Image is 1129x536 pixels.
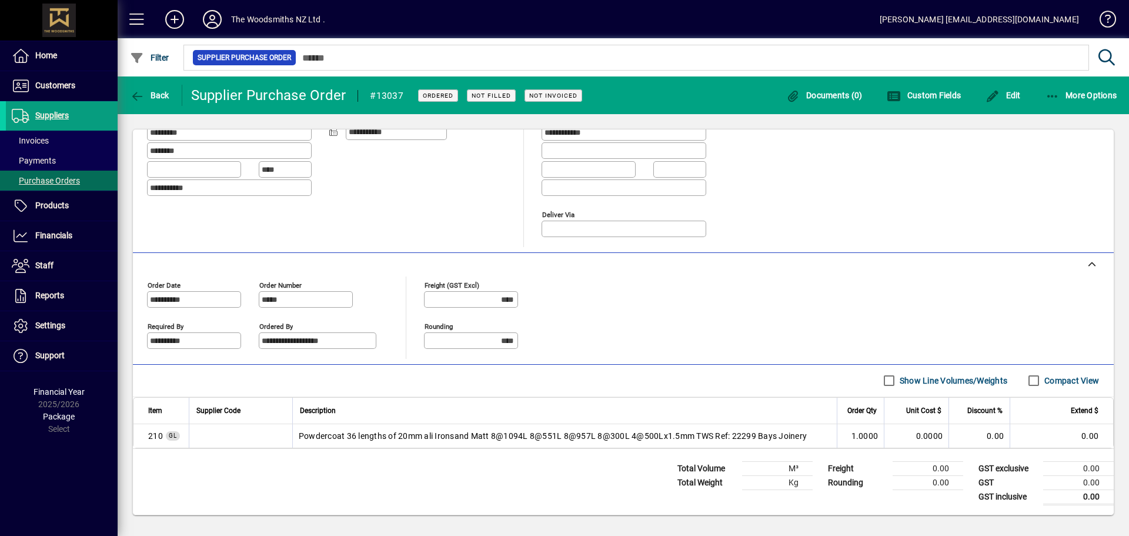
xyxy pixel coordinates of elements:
td: 0.00 [1043,475,1114,490]
span: Description [300,404,336,417]
td: GST exclusive [973,461,1043,475]
span: Edit [986,91,1021,100]
span: Support [35,351,65,360]
a: Staff [6,251,118,281]
span: Purchases [148,430,163,442]
td: GST [973,475,1043,490]
span: Not Filled [472,92,511,99]
span: Invoices [12,136,49,145]
a: Reports [6,281,118,311]
td: 0.00 [1043,461,1114,475]
td: 0.0000 [884,424,948,448]
span: Settings [35,321,65,330]
td: M³ [742,461,813,475]
span: Products [35,201,69,210]
span: Staff [35,261,54,270]
mat-label: Required by [148,322,183,330]
span: Purchase Orders [12,176,80,185]
span: Discount % [967,404,1003,417]
label: Show Line Volumes/Weights [897,375,1007,387]
button: Add [156,9,193,30]
span: Custom Fields [887,91,961,100]
span: Suppliers [35,111,69,120]
td: Total Volume [672,461,742,475]
button: Documents (0) [783,85,866,106]
a: Support [6,341,118,371]
button: Profile [193,9,231,30]
span: Powdercoat 36 lengths of 20mm ali Ironsand Matt 8@1094L 8@551L 8@957L 8@300L 4@500Lx1.5mm TWS Ref... [299,430,807,442]
td: 0.00 [893,475,963,490]
span: Home [35,51,57,60]
mat-label: Deliver via [542,210,574,218]
a: Invoices [6,131,118,151]
a: Payments [6,151,118,171]
span: Unit Cost $ [906,404,941,417]
div: The Woodsmiths NZ Ltd . [231,10,325,29]
span: Documents (0) [786,91,863,100]
span: Payments [12,156,56,165]
div: #13037 [370,86,403,105]
td: GST inclusive [973,490,1043,504]
div: Supplier Purchase Order [191,86,346,105]
td: 0.00 [1043,490,1114,504]
span: Package [43,412,75,421]
span: Reports [35,291,64,300]
mat-label: Ordered by [259,322,293,330]
mat-label: Rounding [425,322,453,330]
span: Filter [130,53,169,62]
td: 0.00 [893,461,963,475]
mat-label: Order date [148,281,181,289]
td: 0.00 [948,424,1010,448]
span: Item [148,404,162,417]
span: Ordered [423,92,453,99]
button: Filter [127,47,172,68]
span: Financials [35,231,72,240]
a: Knowledge Base [1091,2,1114,41]
td: Kg [742,475,813,490]
span: Extend $ [1071,404,1098,417]
span: Supplier Purchase Order [198,52,291,64]
app-page-header-button: Back [118,85,182,106]
span: More Options [1046,91,1117,100]
a: Products [6,191,118,221]
button: More Options [1043,85,1120,106]
span: Supplier Code [196,404,241,417]
td: 0.00 [1010,424,1113,448]
a: Home [6,41,118,71]
mat-label: Freight (GST excl) [425,281,479,289]
button: Back [127,85,172,106]
a: Purchase Orders [6,171,118,191]
span: Financial Year [34,387,85,397]
a: Financials [6,221,118,251]
label: Compact View [1042,375,1099,387]
td: Rounding [822,475,893,490]
span: Not Invoiced [529,92,577,99]
a: Customers [6,71,118,101]
button: Edit [983,85,1024,106]
button: Custom Fields [884,85,964,106]
span: Order Qty [847,404,877,417]
td: 1.0000 [837,424,884,448]
span: Customers [35,81,75,90]
div: [PERSON_NAME] [EMAIL_ADDRESS][DOMAIN_NAME] [880,10,1079,29]
td: Total Weight [672,475,742,490]
mat-label: Order number [259,281,302,289]
span: Back [130,91,169,100]
a: Settings [6,311,118,341]
td: Freight [822,461,893,475]
span: GL [169,432,177,439]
